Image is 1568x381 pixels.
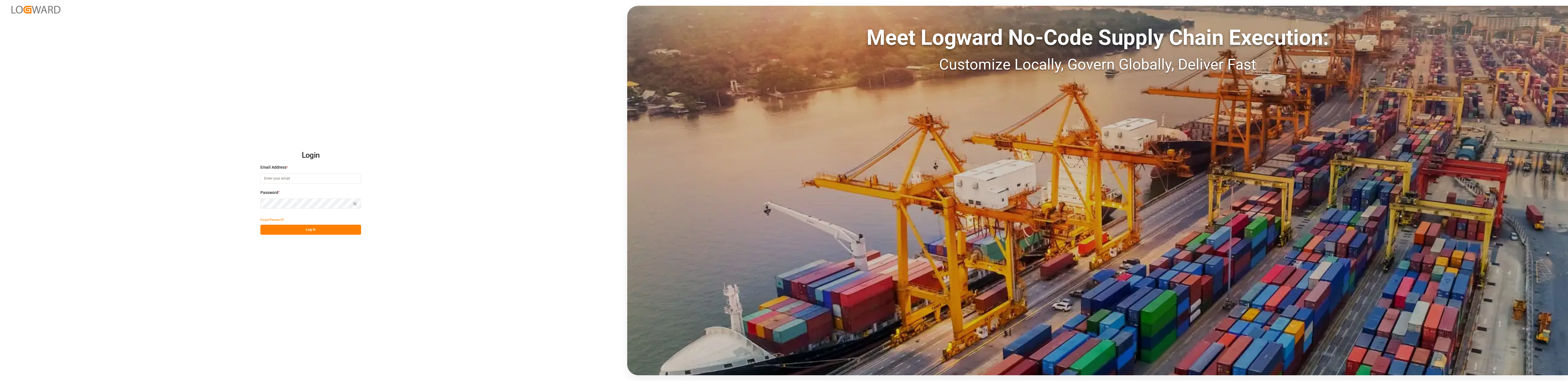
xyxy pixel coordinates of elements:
input: Enter your email [260,174,361,184]
div: Meet Logward No-Code Supply Chain Execution: [627,22,1568,53]
button: Forgot Password? [260,215,284,225]
img: Logward_new_orange.png [12,6,60,14]
div: Customize Locally, Govern Globally, Deliver Fast [627,53,1568,76]
span: Email Address [260,164,287,170]
button: Log In [260,225,361,235]
span: Password [260,190,278,196]
h2: Login [260,146,361,165]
